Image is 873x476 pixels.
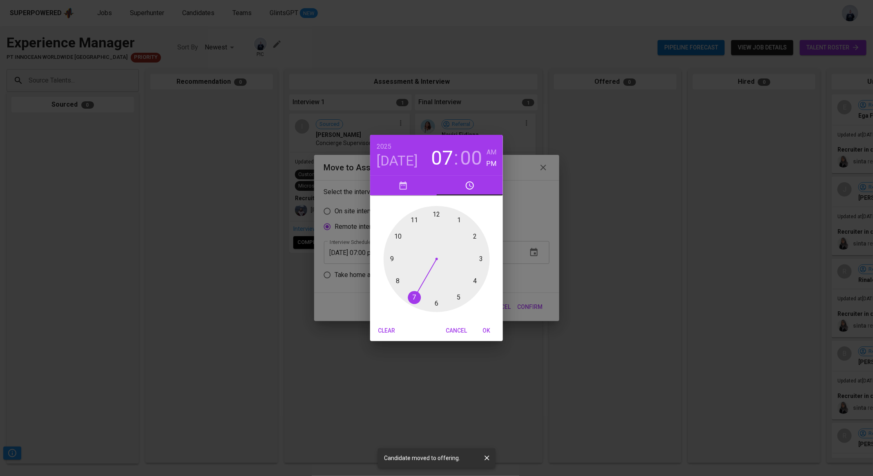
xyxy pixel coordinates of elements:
[460,147,482,170] button: 00
[487,158,497,170] button: PM
[487,147,496,158] h6: AM
[431,147,453,170] button: 07
[384,451,460,465] div: Candidate moved to offering.
[442,323,470,338] button: Cancel
[473,323,500,338] button: OK
[377,326,396,336] span: Clear
[487,147,497,158] button: AM
[446,326,467,336] span: Cancel
[377,152,418,170] button: [DATE]
[377,141,391,152] button: 2025
[454,147,458,170] h3: :
[477,326,496,336] span: OK
[373,323,400,338] button: Clear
